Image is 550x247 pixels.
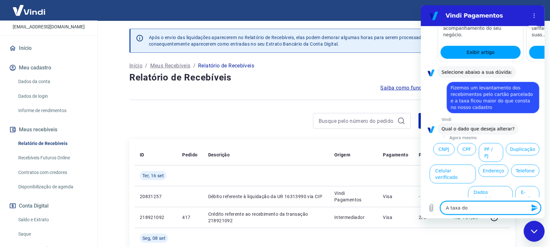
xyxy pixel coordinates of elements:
a: Relatório de Recebíveis [16,137,90,150]
a: Início [129,62,142,70]
a: Meus Recebíveis [150,62,191,70]
span: Qual o dado que deseja alterar? [21,120,94,127]
button: CNPJ [12,138,34,150]
p: Pagamento [383,152,409,158]
p: Descrição [208,152,230,158]
button: Conta Digital [8,199,90,213]
p: 417 [182,214,197,221]
button: PF / PJ [58,138,82,157]
a: Saiba como funciona a programação dos recebimentos [381,84,515,92]
p: ID [140,152,144,158]
h4: Relatório de Recebíveis [129,71,515,84]
iframe: Janela de mensagens [421,5,545,218]
p: Intermediador [334,214,373,221]
p: 20831257 [140,193,172,200]
button: Dados bancários [47,181,92,200]
p: Agora mesmo [29,130,56,135]
button: Meu cadastro [8,61,90,75]
p: Vindi [21,112,124,117]
p: Parcelas [419,152,438,158]
input: Busque pelo número do pedido [319,116,395,126]
span: Selecione abaixo a sua dúvida: [21,64,92,70]
img: Vindi [8,0,50,20]
span: Fizemos um levantamento dos recebimentos pelo cartão parcelado e a taxa ficou maior do que consta... [30,79,115,105]
a: Recebíveis Futuros Online [16,151,90,165]
p: Visa [383,214,409,221]
p: Pedido [182,152,197,158]
button: Enviar mensagem [107,196,120,209]
p: 2/3 [419,214,438,221]
button: Telefone [90,159,119,172]
button: Carregar arquivo [4,196,17,209]
p: Crédito referente ao recebimento da transação 218921092 [208,211,324,224]
iframe: Botão para abrir a janela de mensagens, conversa em andamento [524,221,545,242]
p: Após o envio das liquidações aparecerem no Relatório de Recebíveis, elas podem demorar algumas ho... [149,34,430,47]
span: Seg, 08 set [142,235,166,241]
button: Filtros [419,113,463,129]
span: Ter, 16 set [142,172,164,179]
a: Exibir artigo: 'Detalhamento de Taxas/Tarifas no Relatório de Recebíveis' [109,40,189,53]
p: Relatório de Recebíveis [198,62,254,70]
p: / [145,62,147,70]
button: Duplicação [85,138,119,150]
button: Sair [519,5,542,17]
p: 218921092 [140,214,172,221]
a: Início [8,41,90,55]
a: Contratos com credores [16,166,90,179]
button: CPF [36,138,55,150]
p: Vindi Pagamentos [334,190,373,203]
p: Origem [334,152,350,158]
a: Informe de rendimentos [16,104,90,117]
a: Saldo e Extrato [16,213,90,226]
textarea: A taxa do [20,196,120,209]
a: Disponibilização de agenda [16,180,90,194]
a: Dados da conta [16,75,90,88]
p: Débito referente à liquidação da UR 16313990 via CIP [208,193,324,200]
p: [EMAIL_ADDRESS][DOMAIN_NAME] [13,23,85,30]
p: / [193,62,195,70]
p: [PERSON_NAME] [22,14,75,21]
button: Meus recebíveis [8,123,90,137]
p: - [419,193,438,200]
p: Visa [383,193,409,200]
button: Celular verificado [9,159,55,178]
button: E-mail [94,181,119,200]
button: Endereço [58,159,88,172]
a: Saque [16,227,90,241]
a: Dados de login [16,90,90,103]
